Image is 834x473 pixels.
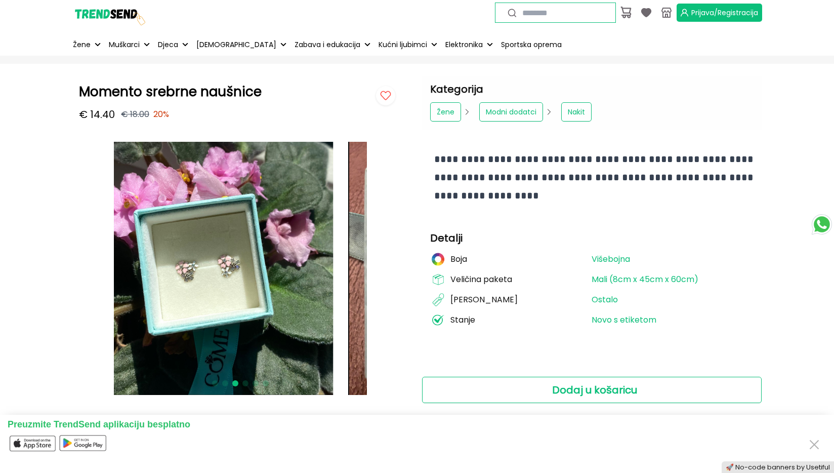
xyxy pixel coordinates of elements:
[552,383,637,397] span: Dodaj u košaricu
[107,33,152,56] button: Muškarci
[592,295,618,304] a: Ostalo
[592,255,630,264] a: Višebojna
[194,33,288,56] button: [DEMOGRAPHIC_DATA]
[158,40,178,50] p: Djeca
[592,316,656,325] a: Novo s etiketom
[479,102,543,122] a: Modni dodatci
[373,84,398,108] img: follow button
[430,84,753,94] h2: Kategorija
[73,40,91,50] p: Žene
[592,275,698,284] a: Mali (8cm x 45cm x 60cm)
[806,435,822,453] button: Close
[79,107,115,122] p: € 14.40
[8,419,190,429] span: Preuzmite TrendSend aplikaciju besplatno
[430,233,753,243] h2: Detalji
[153,108,169,121] span: 20 %
[499,33,564,56] a: Sportska oprema
[71,33,103,56] button: Žene
[677,4,762,22] button: Prijava/Registracija
[450,255,467,264] p: Boja
[443,33,495,56] button: Elektronika
[196,40,276,50] p: [DEMOGRAPHIC_DATA]
[450,295,518,304] p: [PERSON_NAME]
[691,8,758,18] span: Prijava/Registracija
[377,33,439,56] button: Kućni ljubimci
[79,84,348,99] h1: Momento srebrne naušnice
[156,33,190,56] button: Djeca
[295,40,360,50] p: Zabava i edukacija
[422,377,761,403] button: Dodaj u košaricu
[121,110,149,119] span: € 18.00
[348,142,601,395] img: Momento srebrne naušnice
[445,40,483,50] p: Elektronika
[80,142,333,395] img: Momento srebrne naušnice
[726,463,830,471] a: 🚀 No-code banners by Usetiful
[430,102,461,122] a: Žene
[293,33,372,56] button: Zabava i edukacija
[379,40,427,50] p: Kućni ljubimci
[450,316,475,325] p: Stanje
[561,102,592,122] a: Nakit
[450,275,512,284] p: Veličina paketa
[109,40,140,50] p: Muškarci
